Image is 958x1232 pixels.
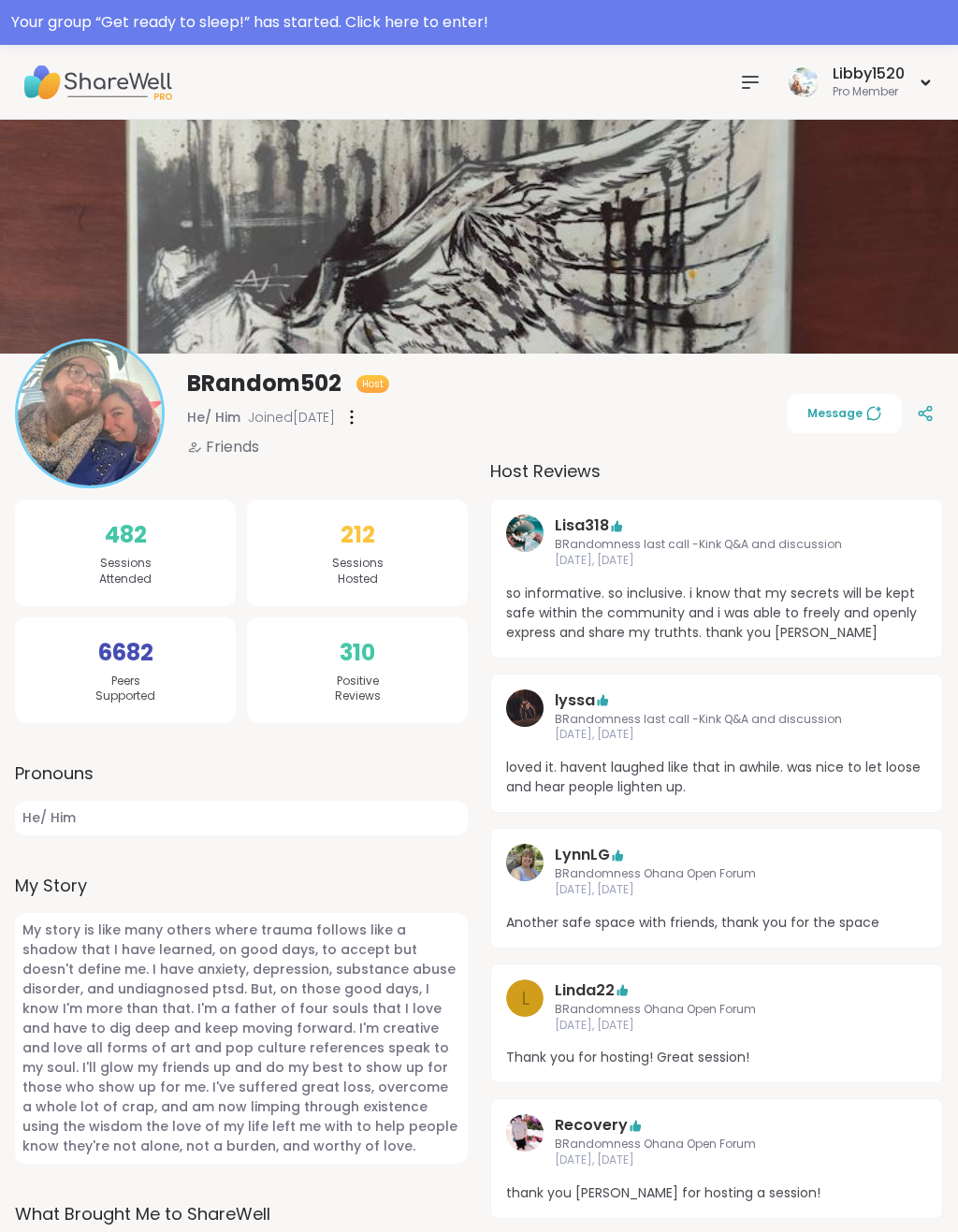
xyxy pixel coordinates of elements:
[555,712,878,728] span: BRandomness last call -Kink Q&A and discussion
[506,1183,927,1203] span: thank you [PERSON_NAME] for hosting a session!
[506,515,544,552] img: Lisa318
[187,408,240,427] span: He/ Him
[506,979,544,1034] a: L
[15,873,468,898] label: My Story
[332,556,384,587] span: Sessions Hosted
[555,727,878,743] span: [DATE], [DATE]
[98,636,153,670] span: 6682
[555,1137,878,1152] span: BRandomness Ohana Open Forum
[95,674,155,705] span: Peers Supported
[555,979,615,1002] a: Linda22
[555,844,610,866] a: LynnLG
[807,405,881,422] span: Message
[787,394,902,433] button: Message
[506,515,544,569] a: Lisa318
[187,369,341,399] span: BRandom502
[555,553,878,569] span: [DATE], [DATE]
[340,636,375,670] span: 310
[341,518,375,552] span: 212
[506,913,927,933] span: Another safe space with friends, thank you for the space
[362,377,384,391] span: Host
[506,689,544,727] img: lyssa
[15,801,468,835] span: He/ Him
[506,758,927,797] span: loved it. havent laughed like that in awhile. was nice to let loose and hear people lighten up.
[789,67,819,97] img: Libby1520
[22,50,172,115] img: ShareWell Nav Logo
[15,913,468,1164] span: My story is like many others where trauma follows like a shadow that I have learned, on good days...
[506,844,544,881] img: LynnLG
[555,1152,878,1168] span: [DATE], [DATE]
[833,64,905,84] div: Libby1520
[206,436,259,458] span: Friends
[506,584,927,643] span: so informative. so inclusive. i know that my secrets will be kept safe within the community and i...
[248,408,335,427] span: Joined [DATE]
[555,866,878,882] span: BRandomness Ohana Open Forum
[11,11,947,34] div: Your group “ Get ready to sleep! ” has started. Click here to enter!
[833,84,905,100] div: Pro Member
[15,1201,468,1226] label: What Brought Me to ShareWell
[335,674,381,705] span: Positive Reviews
[555,1002,878,1018] span: BRandomness Ohana Open Forum
[555,515,609,537] a: Lisa318
[506,1114,544,1168] a: Recovery
[506,1048,927,1067] span: Thank you for hosting! Great session!
[521,984,530,1012] span: L
[555,689,595,712] a: lyssa
[506,1114,544,1152] img: Recovery
[506,689,544,744] a: lyssa
[15,761,468,786] label: Pronouns
[555,882,878,898] span: [DATE], [DATE]
[99,556,152,587] span: Sessions Attended
[555,1114,628,1137] a: Recovery
[555,537,878,553] span: BRandomness last call -Kink Q&A and discussion
[555,1018,878,1034] span: [DATE], [DATE]
[18,341,162,486] img: BRandom502
[105,518,147,552] span: 482
[506,844,544,898] a: LynnLG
